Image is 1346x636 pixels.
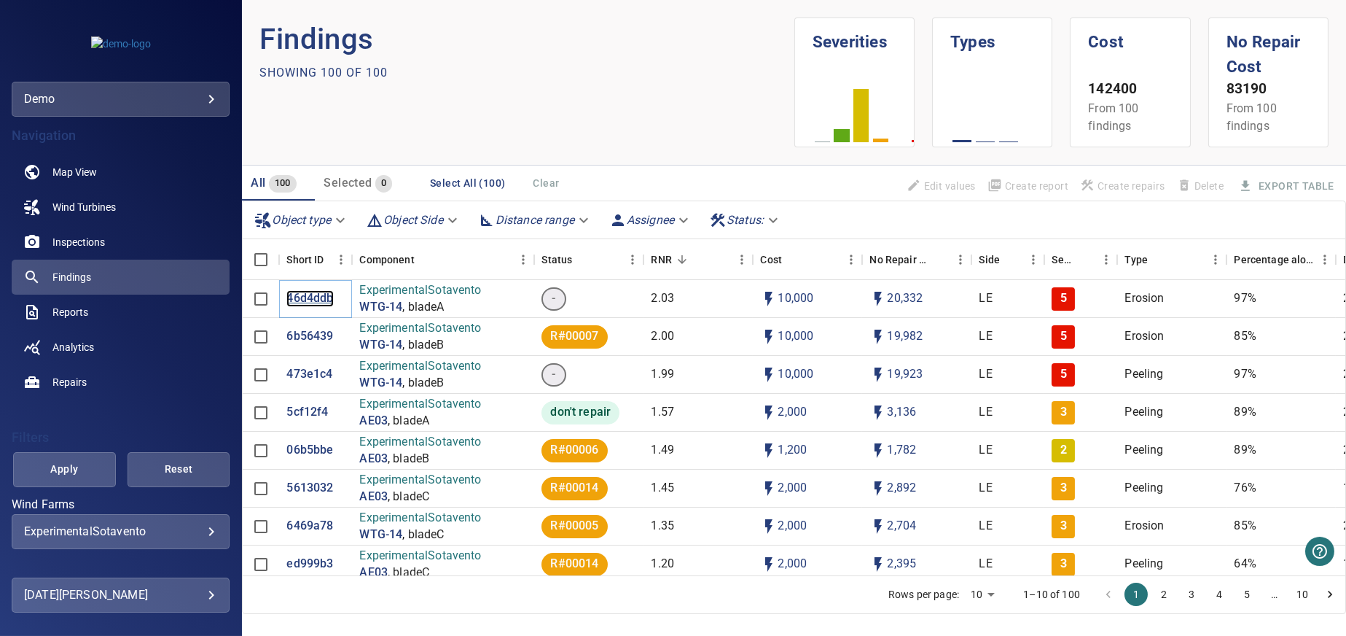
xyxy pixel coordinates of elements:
a: AE03 [359,565,388,581]
p: 19,923 [887,366,923,383]
button: Sort [415,249,435,270]
p: 85% [1234,518,1256,535]
p: LE [979,366,992,383]
p: 97% [1234,366,1256,383]
button: Sort [672,249,692,270]
a: 5cf12f4 [286,404,328,421]
button: Go to next page [1318,583,1342,606]
p: 1.57 [651,404,674,421]
p: Peeling [1124,480,1163,497]
p: 3 [1060,480,1067,497]
p: , bladeB [388,451,429,468]
div: Percentage along [1226,239,1336,280]
div: Short ID [279,239,352,280]
span: Findings [52,270,91,284]
p: 85% [1234,328,1256,345]
p: Showing 100 of 100 [259,64,388,82]
nav: pagination navigation [1095,583,1344,606]
em: Status : [727,213,764,227]
span: R#00014 [541,480,607,497]
p: 5 [1060,290,1067,307]
p: 64% [1234,556,1256,573]
button: Menu [1022,249,1044,271]
a: WTG-14 [359,527,402,543]
button: Menu [512,249,534,271]
p: 20,332 [887,290,923,307]
p: 10,000 [778,328,813,345]
a: WTG-14 [359,337,402,354]
p: 10,000 [778,366,813,383]
button: Menu [1095,249,1117,271]
span: Analytics [52,340,94,354]
p: 76% [1234,480,1256,497]
div: Type [1124,239,1148,280]
svg: Auto cost [760,404,778,422]
p: ExperimentalSotavento [359,472,481,489]
p: 2,000 [778,480,807,497]
div: Status: [703,207,787,233]
div: Cost [753,239,862,280]
p: 3,136 [887,404,916,421]
p: , bladeC [402,527,444,543]
div: Object Side [360,207,466,233]
p: , bladeA [388,413,429,430]
p: LE [979,480,992,497]
p: 89% [1234,404,1256,421]
label: Wind Farms [12,499,230,511]
button: Go to page 4 [1208,583,1231,606]
p: , bladeC [388,565,429,581]
h1: No Repair Cost [1226,18,1310,79]
div: [DATE][PERSON_NAME] [24,583,217,607]
span: R#00014 [541,556,607,573]
div: demo [24,88,217,111]
p: LE [979,518,992,535]
div: R#00014 [541,477,607,500]
p: 2.00 [651,328,674,345]
div: Status [541,239,572,280]
p: Erosion [1124,328,1164,345]
a: 473e1c4 [286,366,332,383]
p: LE [979,290,992,307]
svg: Auto impact [869,404,887,422]
span: From 100 findings [1088,101,1138,133]
a: AE03 [359,451,388,468]
p: 1.45 [651,480,674,497]
p: WTG-14 [359,375,402,392]
div: Assignee [603,207,697,233]
button: Menu [950,249,971,271]
svg: Auto cost [760,442,778,459]
a: 6b56439 [286,328,333,345]
button: Menu [622,249,643,271]
p: , bladeB [402,337,444,354]
span: Findings that are included in repair orders will not be updated [901,174,982,198]
a: 46d4ddb [286,290,333,307]
p: LE [979,442,992,459]
a: inspections noActive [12,225,230,260]
svg: Auto impact [869,442,887,459]
em: Object type [272,213,331,227]
div: Object type [249,207,354,233]
p: ExperimentalSotavento [359,320,481,337]
button: Sort [929,249,950,270]
em: Distance range [496,213,574,227]
button: Reset [128,452,230,487]
span: Selected [324,176,372,190]
a: AE03 [359,489,388,505]
p: ExperimentalSotavento [359,510,481,527]
p: , bladeB [402,375,444,392]
p: ed999b3 [286,556,333,573]
p: 5 [1060,328,1067,345]
a: repairs noActive [12,365,230,400]
div: 10 [965,584,1000,605]
div: Distance range [472,207,598,233]
div: Severity [1052,239,1075,280]
span: don't repair [541,404,619,421]
span: Reset [146,460,212,478]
